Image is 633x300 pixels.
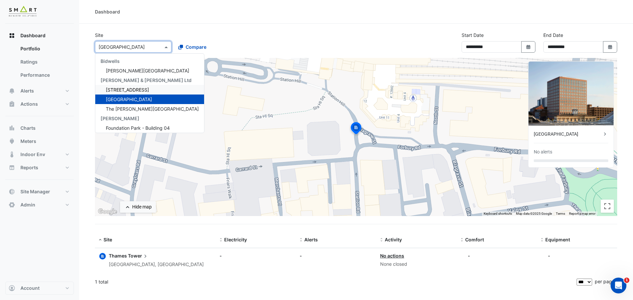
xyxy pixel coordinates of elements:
[132,204,152,210] div: Hide map
[611,278,626,293] iframe: Intercom live chat
[5,282,74,295] button: Account
[106,106,199,112] span: The [PERSON_NAME][GEOGRAPHIC_DATA]
[186,43,206,50] span: Compare
[607,44,613,50] fa-icon: Select Date
[101,77,192,83] span: [PERSON_NAME] & [PERSON_NAME] Ltd
[15,55,74,68] a: Ratings
[9,202,15,208] app-icon: Admin
[95,54,204,133] div: Options List
[9,88,15,94] app-icon: Alerts
[5,148,74,161] button: Indoor Env
[534,131,602,138] div: [GEOGRAPHIC_DATA]
[545,237,570,242] span: Equipment
[106,96,152,102] span: [GEOGRAPHIC_DATA]
[224,237,247,242] span: Electricity
[174,41,211,53] button: Compare
[5,185,74,198] button: Site Manager
[95,32,103,39] label: Site
[465,237,484,242] span: Comfort
[595,279,615,284] span: per page
[20,188,50,195] span: Site Manager
[104,237,112,242] span: Site
[468,252,470,259] div: -
[8,5,38,18] img: Company Logo
[5,122,74,135] button: Charts
[543,32,563,39] label: End Date
[5,198,74,211] button: Admin
[300,252,372,259] div: -
[526,44,531,50] fa-icon: Select Date
[601,200,614,213] button: Toggle fullscreen view
[20,125,36,131] span: Charts
[109,261,204,268] div: [GEOGRAPHIC_DATA], [GEOGRAPHIC_DATA]
[569,212,595,215] a: Report a map error
[516,212,552,215] span: Map data ©2025 Google
[9,32,15,39] app-icon: Dashboard
[101,58,120,64] span: Bidwells
[20,138,36,145] span: Meters
[528,62,614,125] img: Thames Tower
[20,88,34,94] span: Alerts
[97,207,118,216] img: Google
[20,285,40,291] span: Account
[20,164,38,171] span: Reports
[109,253,127,259] span: Thames
[9,164,15,171] app-icon: Reports
[624,278,629,283] span: 1
[106,87,149,93] span: [STREET_ADDRESS]
[380,253,404,259] a: No actions
[462,32,484,39] label: Start Date
[385,237,402,242] span: Activity
[20,101,38,107] span: Actions
[106,68,189,73] span: [PERSON_NAME][GEOGRAPHIC_DATA]
[5,135,74,148] button: Meters
[15,42,74,55] a: Portfolio
[548,252,550,259] div: -
[20,202,35,208] span: Admin
[5,161,74,174] button: Reports
[5,84,74,97] button: Alerts
[15,68,74,82] a: Performance
[128,252,149,259] span: Tower
[534,149,552,155] div: No alerts
[9,101,15,107] app-icon: Actions
[9,138,15,145] app-icon: Meters
[484,211,512,216] button: Keyboard shortcuts
[556,212,565,215] a: Terms (opens in new tab)
[5,97,74,111] button: Actions
[106,125,170,131] span: Foundation Park - Building 04
[9,188,15,195] app-icon: Site Manager
[95,274,575,290] div: 1 total
[304,237,318,242] span: Alerts
[380,260,453,268] div: None closed
[349,121,363,137] img: site-pin-selected.svg
[220,252,292,259] div: -
[5,42,74,84] div: Dashboard
[101,116,139,121] span: [PERSON_NAME]
[97,207,118,216] a: Open this area in Google Maps (opens a new window)
[20,151,45,158] span: Indoor Env
[5,29,74,42] button: Dashboard
[95,8,120,15] div: Dashboard
[9,125,15,131] app-icon: Charts
[9,151,15,158] app-icon: Indoor Env
[20,32,45,39] span: Dashboard
[120,201,156,213] button: Hide map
